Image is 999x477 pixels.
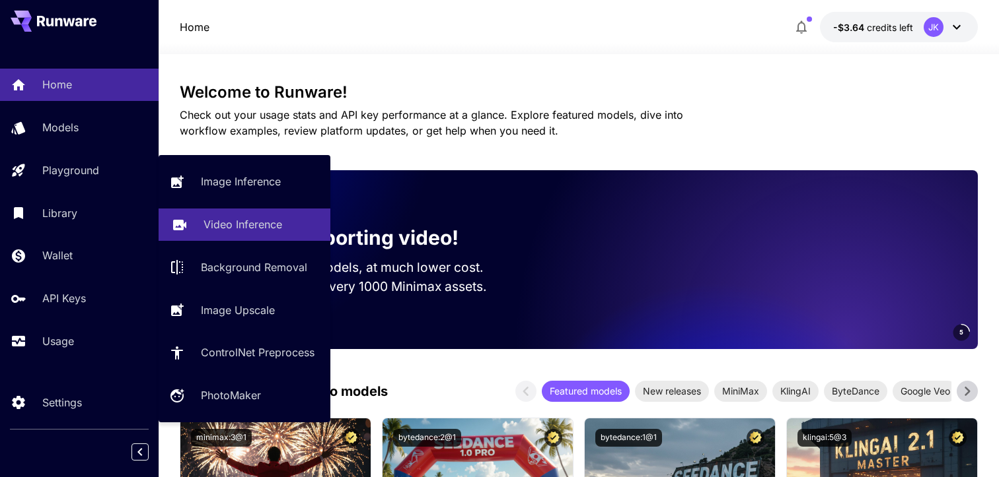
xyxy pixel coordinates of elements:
p: Background Removal [201,259,307,275]
span: Check out your usage stats and API key performance at a glance. Explore featured models, dive int... [180,108,683,137]
span: KlingAI [772,384,819,398]
p: Image Inference [201,174,281,189]
p: PhotoMaker [201,387,261,403]
span: -$3.64 [833,22,867,33]
button: bytedance:2@1 [393,429,461,447]
div: Collapse sidebar [141,440,159,464]
span: MiniMax [714,384,767,398]
a: Background Removal [159,251,330,284]
p: Run the best video models, at much lower cost. [201,258,509,277]
div: -$3.635 [833,20,913,34]
a: Video Inference [159,208,330,241]
p: Settings [42,395,82,410]
div: JK [924,17,943,37]
p: Image Upscale [201,302,275,318]
p: Save up to $350 for every 1000 Minimax assets. [201,277,509,296]
span: Featured models [542,384,630,398]
span: ByteDance [824,384,887,398]
p: Models [42,119,79,135]
h3: Welcome to Runware! [180,83,978,102]
button: klingai:5@3 [797,429,852,447]
p: Library [42,205,77,221]
a: Image Upscale [159,294,330,326]
nav: breadcrumb [180,19,209,35]
p: Wallet [42,247,73,263]
button: Collapse sidebar [131,443,149,461]
a: ControlNet Preprocess [159,336,330,369]
p: ControlNet Preprocess [201,344,314,360]
button: Certified Model – Vetted for best performance and includes a commercial license. [544,429,562,447]
button: Certified Model – Vetted for best performance and includes a commercial license. [949,429,967,447]
p: API Keys [42,290,86,306]
p: Usage [42,333,74,349]
p: Video Inference [203,216,282,232]
a: Image Inference [159,166,330,198]
span: 5 [959,327,963,337]
span: New releases [635,384,709,398]
button: Certified Model – Vetted for best performance and includes a commercial license. [342,429,360,447]
button: bytedance:1@1 [595,429,662,447]
button: Certified Model – Vetted for best performance and includes a commercial license. [747,429,764,447]
p: Home [180,19,209,35]
p: Playground [42,162,99,178]
p: Now supporting video! [238,223,459,253]
button: -$3.635 [820,12,978,42]
p: Home [42,77,72,92]
button: minimax:3@1 [191,429,252,447]
a: PhotoMaker [159,379,330,412]
span: Google Veo [893,384,958,398]
span: credits left [867,22,913,33]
